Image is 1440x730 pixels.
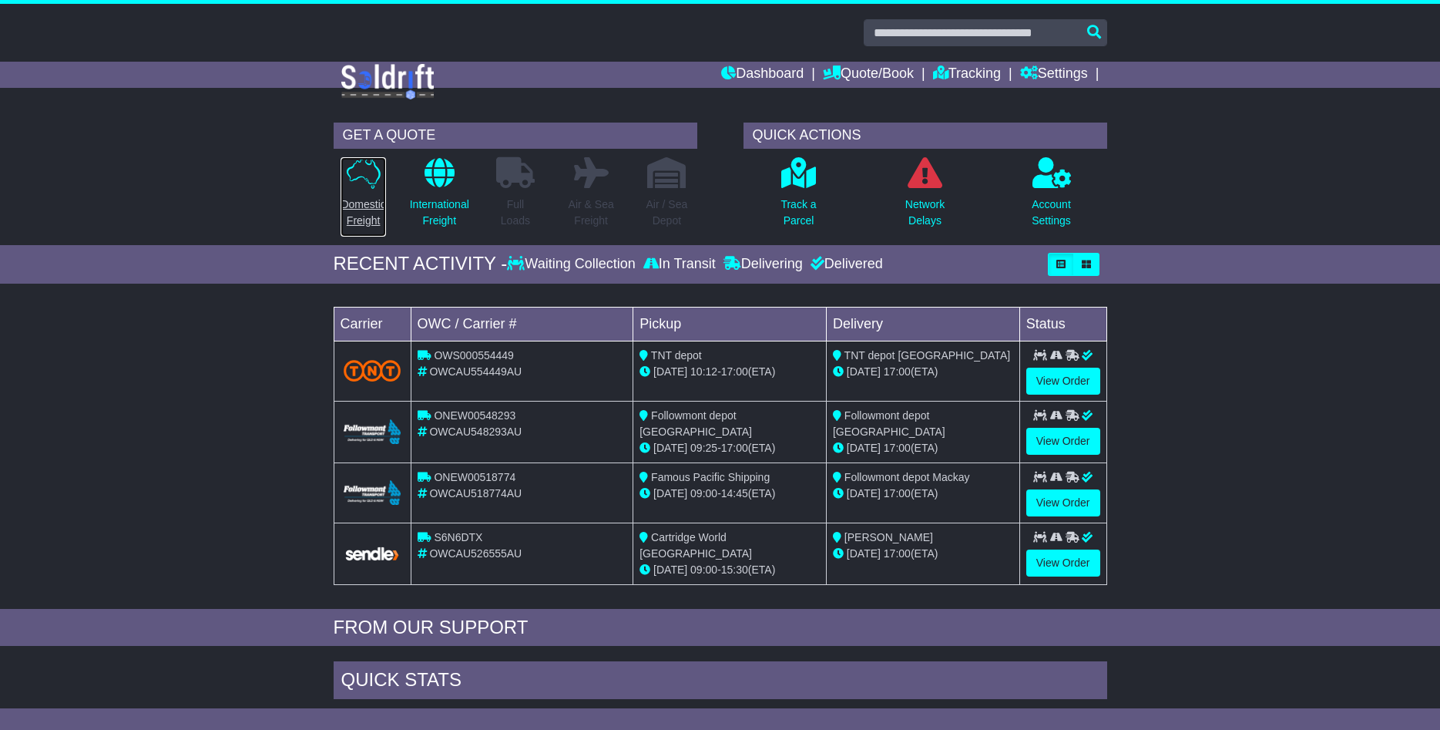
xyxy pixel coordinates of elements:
a: NetworkDelays [905,156,945,237]
span: TNT depot [651,349,702,362]
img: TNT_Domestic.png [344,360,401,381]
span: 17:00 [721,442,748,454]
span: 17:00 [884,365,911,378]
span: 17:00 [884,442,911,454]
p: International Freight [410,197,469,229]
div: (ETA) [833,440,1013,456]
span: Followmont depot [GEOGRAPHIC_DATA] [639,409,752,438]
span: S6N6DTX [434,531,482,543]
span: [DATE] [847,487,881,500]
span: [PERSON_NAME] [844,531,933,543]
span: Cartridge World [GEOGRAPHIC_DATA] [639,531,752,560]
p: Track a Parcel [780,197,816,229]
span: [DATE] [847,365,881,378]
a: View Order [1026,428,1100,455]
a: View Order [1026,368,1100,395]
span: OWCAU518774AU [429,487,522,500]
a: Track aParcel [780,156,817,237]
a: InternationalFreight [409,156,470,237]
p: Domestic Freight [341,197,385,229]
img: GetCarrierServiceLogo [344,546,401,562]
span: Followmont depot [GEOGRAPHIC_DATA] [833,409,945,438]
div: Delivered [807,256,883,273]
img: Followmont_Transport.png [344,419,401,445]
span: 17:00 [884,487,911,500]
td: Pickup [633,307,827,341]
p: Network Delays [905,197,945,229]
div: (ETA) [833,486,1013,502]
div: (ETA) [833,546,1013,562]
span: [DATE] [847,547,881,560]
div: - (ETA) [639,440,820,456]
a: Settings [1020,62,1088,88]
td: Delivery [826,307,1019,341]
div: - (ETA) [639,364,820,380]
td: Status [1019,307,1106,341]
span: Followmont depot Mackay [844,471,970,483]
div: - (ETA) [639,562,820,578]
p: Air & Sea Freight [569,197,614,229]
span: OWCAU548293AU [429,426,522,438]
p: Air / Sea Depot [646,197,688,229]
div: FROM OUR SUPPORT [334,617,1107,639]
div: Delivering [720,256,807,273]
span: [DATE] [653,365,687,378]
div: Waiting Collection [507,256,639,273]
span: ONEW00548293 [434,409,515,422]
span: OWCAU554449AU [429,365,522,378]
span: 09:00 [690,563,717,576]
div: GET A QUOTE [334,123,697,149]
span: 14:45 [721,487,748,500]
div: Quick Stats [334,661,1107,703]
img: Followmont_Transport.png [344,480,401,506]
span: 10:12 [690,365,717,378]
span: TNT depot [GEOGRAPHIC_DATA] [844,349,1011,362]
td: Carrier [334,307,411,341]
a: Quote/Book [823,62,914,88]
a: Dashboard [721,62,804,88]
span: 15:30 [721,563,748,576]
span: [DATE] [653,563,687,576]
a: Tracking [933,62,1001,88]
td: OWC / Carrier # [411,307,633,341]
span: ONEW00518774 [434,471,515,483]
a: AccountSettings [1031,156,1072,237]
span: OWCAU526555AU [429,547,522,560]
span: 09:00 [690,487,717,500]
div: In Transit [639,256,720,273]
span: 17:00 [884,547,911,560]
div: - (ETA) [639,486,820,502]
div: (ETA) [833,364,1013,380]
p: Full Loads [496,197,535,229]
span: OWS000554449 [434,349,514,362]
span: 09:25 [690,442,717,454]
span: 17:00 [721,365,748,378]
a: DomesticFreight [340,156,386,237]
span: [DATE] [653,442,687,454]
span: [DATE] [653,487,687,500]
div: RECENT ACTIVITY - [334,253,508,275]
span: Famous Pacific Shipping [651,471,770,483]
a: View Order [1026,489,1100,516]
p: Account Settings [1032,197,1071,229]
a: View Order [1026,550,1100,577]
div: QUICK ACTIONS [743,123,1107,149]
span: [DATE] [847,442,881,454]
